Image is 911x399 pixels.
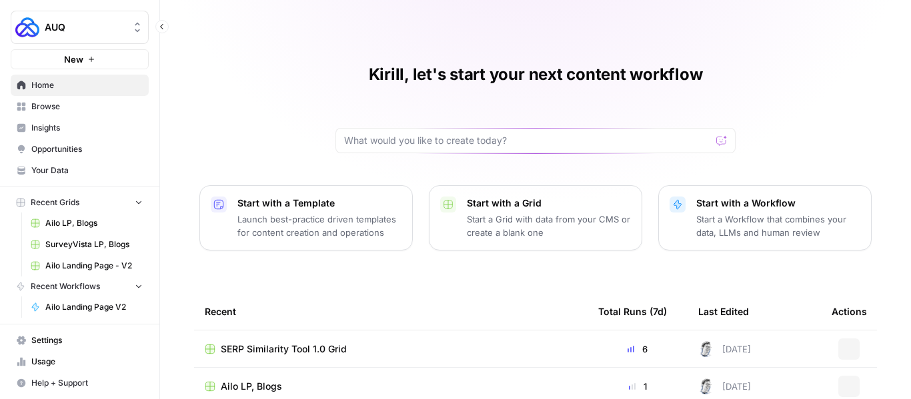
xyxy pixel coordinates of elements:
p: Launch best-practice driven templates for content creation and operations [237,212,401,239]
span: Browse [31,101,143,113]
a: SERP Similarity Tool 1.0 Grid [205,342,577,356]
div: Actions [832,293,867,330]
a: Ailo LP, Blogs [205,380,577,393]
span: Ailo Landing Page V2 [45,301,143,313]
div: Recent [205,293,577,330]
a: SurveyVista LP, Blogs [25,234,149,255]
div: Last Edited [698,293,749,330]
span: Settings [31,334,143,346]
a: Browse [11,96,149,117]
a: Usage [11,351,149,372]
div: 1 [598,380,677,393]
div: 6 [598,342,677,356]
a: Home [11,75,149,96]
span: Ailo Landing Page - V2 [45,260,143,272]
input: What would you like to create today? [344,134,711,147]
span: Ailo LP, Blogs [221,380,282,393]
span: Recent Grids [31,197,79,208]
button: Recent Grids [11,193,149,212]
span: SurveyVista LP, Blogs [45,238,143,250]
a: Settings [11,330,149,351]
button: Help + Support [11,372,149,394]
button: Workspace: AUQ [11,11,149,44]
p: Start with a Workflow [696,197,860,210]
p: Start a Grid with data from your CMS or create a blank one [467,212,631,239]
h1: Kirill, let's start your next content workflow [369,64,703,85]
a: Insights [11,117,149,139]
span: New [64,53,83,66]
div: Total Runs (7d) [598,293,667,330]
span: Insights [31,122,143,134]
a: Ailo LP, Blogs [25,212,149,234]
button: Start with a GridStart a Grid with data from your CMS or create a blank one [429,185,642,250]
span: SERP Similarity Tool 1.0 Grid [221,342,347,356]
div: [DATE] [698,341,751,357]
span: Ailo LP, Blogs [45,217,143,229]
span: Opportunities [31,143,143,155]
a: Ailo Landing Page - V2 [25,255,149,276]
img: 28dbpmxwbe1lgts1kkshuof3rm4g [698,341,714,357]
span: Usage [31,356,143,368]
p: Start with a Grid [467,197,631,210]
span: Home [31,79,143,91]
p: Start a Workflow that combines your data, LLMs and human review [696,212,860,239]
button: New [11,49,149,69]
a: Opportunities [11,139,149,160]
div: [DATE] [698,378,751,394]
a: Your Data [11,160,149,181]
span: Your Data [31,165,143,177]
button: Start with a TemplateLaunch best-practice driven templates for content creation and operations [199,185,413,250]
button: Start with a WorkflowStart a Workflow that combines your data, LLMs and human review [658,185,872,250]
img: AUQ Logo [15,15,39,39]
span: Recent Workflows [31,280,100,292]
img: 28dbpmxwbe1lgts1kkshuof3rm4g [698,378,714,394]
span: Help + Support [31,377,143,389]
a: Ailo Landing Page V2 [25,296,149,318]
button: Recent Workflows [11,276,149,296]
p: Start with a Template [237,197,401,210]
span: AUQ [45,21,125,34]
